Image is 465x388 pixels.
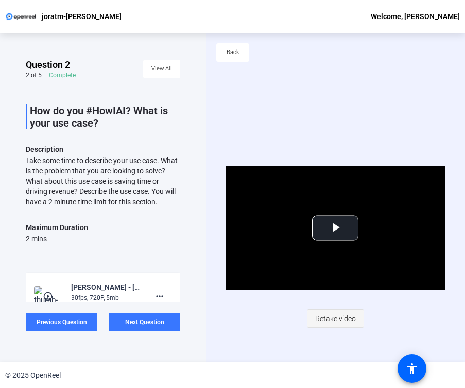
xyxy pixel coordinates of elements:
[43,291,55,302] mat-icon: play_circle_outline
[143,60,180,78] button: View All
[26,155,180,207] div: Take some time to describe your use case. What is the problem that you are looking to solve? What...
[49,71,76,79] div: Complete
[153,290,166,303] mat-icon: more_horiz
[34,286,64,307] img: thumb-nail
[26,313,97,331] button: Previous Question
[216,43,249,62] button: Back
[109,313,180,331] button: Next Question
[26,234,88,244] div: 2 mins
[26,221,88,234] div: Maximum Duration
[406,362,418,375] mat-icon: accessibility
[30,104,180,129] p: How do you #HowIAI? What is your use case?
[37,319,87,326] span: Previous Question
[315,309,356,328] span: Retake video
[125,319,164,326] span: Next Question
[26,71,42,79] div: 2 of 5
[71,293,140,303] div: 30fps, 720P, 5mb
[307,309,364,328] button: Retake video
[5,370,61,381] div: © 2025 OpenReel
[226,166,446,290] div: Video Player
[227,45,239,60] span: Back
[151,61,172,77] span: View All
[371,10,460,23] div: Welcome, [PERSON_NAME]
[26,59,70,71] span: Question 2
[312,216,358,241] button: Play Video
[71,281,140,293] div: [PERSON_NAME] - [PERSON_NAME] Certification Co-joratm-[PERSON_NAME]-1758337962914-webcam
[26,143,180,155] p: Description
[5,11,37,22] img: OpenReel logo
[42,10,122,23] p: joratm-[PERSON_NAME]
